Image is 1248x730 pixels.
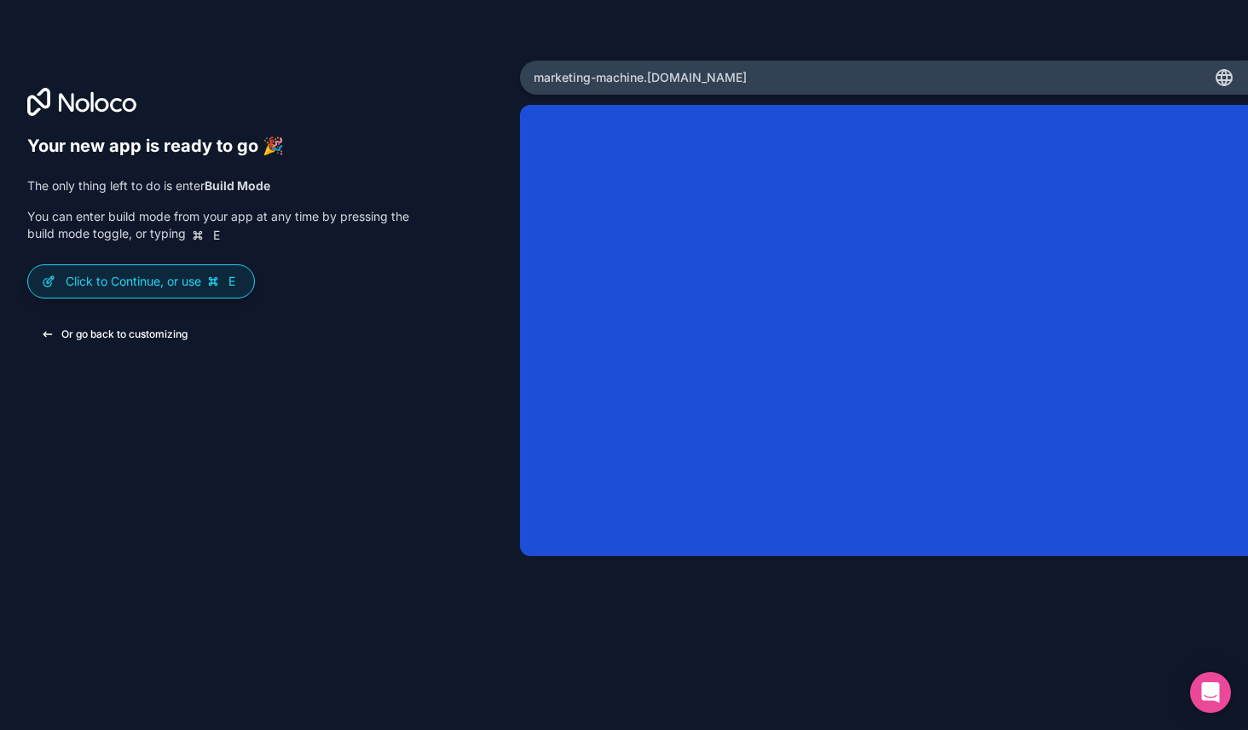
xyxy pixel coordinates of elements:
p: Click to Continue, or use [66,273,240,290]
iframe: App Preview [520,105,1248,556]
div: Open Intercom Messenger [1190,672,1231,713]
button: Or go back to customizing [27,319,201,350]
span: E [210,229,223,242]
span: E [225,275,239,288]
h6: Your new app is ready to go 🎉 [27,136,409,157]
span: marketing-machine .[DOMAIN_NAME] [534,69,747,86]
p: You can enter build mode from your app at any time by pressing the build mode toggle, or typing [27,208,409,243]
strong: Build Mode [205,178,270,193]
p: The only thing left to do is enter [27,177,409,194]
